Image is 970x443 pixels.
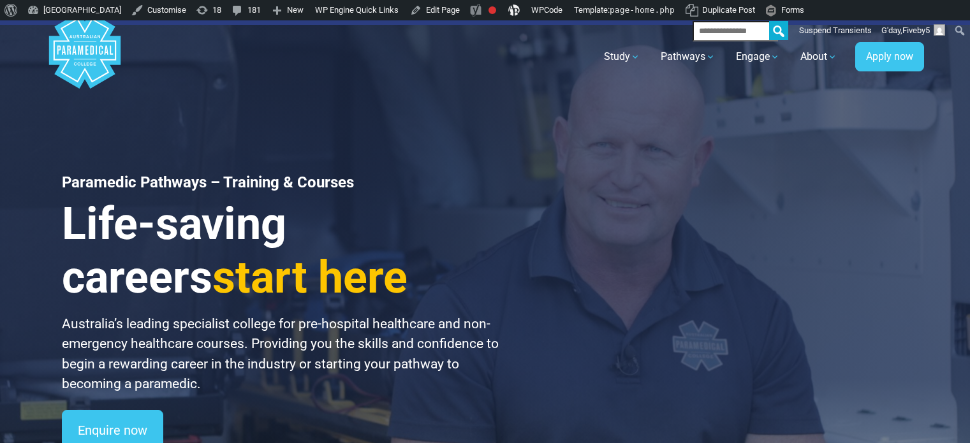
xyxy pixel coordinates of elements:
[877,20,950,41] a: G'day,
[795,20,877,41] a: Suspend Transients
[47,25,123,89] a: Australian Paramedical College
[855,42,924,71] a: Apply now
[902,25,930,35] span: Fiveby5
[489,6,496,14] div: Focus keyphrase not set
[728,39,788,75] a: Engage
[62,314,501,395] p: Australia’s leading specialist college for pre-hospital healthcare and non-emergency healthcare c...
[610,5,675,15] span: page-home.php
[62,197,501,304] h3: Life-saving careers
[62,173,501,192] h1: Paramedic Pathways – Training & Courses
[212,251,408,303] span: start here
[653,39,723,75] a: Pathways
[793,39,845,75] a: About
[596,39,648,75] a: Study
